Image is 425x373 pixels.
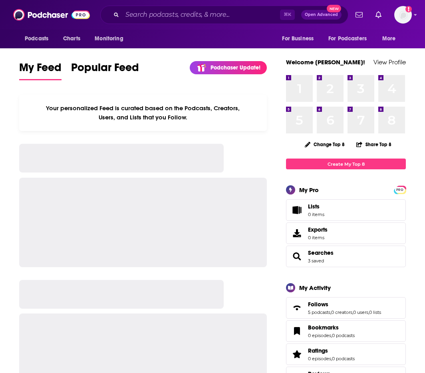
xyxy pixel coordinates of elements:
a: 3 saved [308,258,324,264]
span: , [331,356,332,361]
button: open menu [323,31,378,46]
a: Ratings [308,347,355,354]
img: User Profile [394,6,412,24]
button: open menu [89,31,133,46]
span: Lists [308,203,324,210]
a: Follows [308,301,381,308]
span: Open Advanced [305,13,338,17]
span: 0 items [308,235,328,240]
img: Podchaser - Follow, Share and Rate Podcasts [13,7,90,22]
span: Lists [308,203,320,210]
a: 0 episodes [308,356,331,361]
span: Exports [308,226,328,233]
a: Follows [289,302,305,313]
div: My Pro [299,186,319,194]
span: Ratings [286,343,406,365]
a: Searches [289,251,305,262]
button: Change Top 8 [300,139,350,149]
a: Exports [286,222,406,244]
a: Welcome [PERSON_NAME]! [286,58,365,66]
a: View Profile [373,58,406,66]
span: Podcasts [25,33,48,44]
a: Show notifications dropdown [352,8,366,22]
span: 0 items [308,212,324,217]
a: Searches [308,249,334,256]
input: Search podcasts, credits, & more... [122,8,280,21]
span: For Podcasters [328,33,367,44]
svg: Add a profile image [405,6,412,12]
a: Lists [286,199,406,221]
button: open menu [377,31,406,46]
button: open menu [276,31,324,46]
a: 5 podcasts [308,310,330,315]
div: Your personalized Feed is curated based on the Podcasts, Creators, Users, and Lists that you Follow. [19,95,267,131]
a: 0 users [353,310,368,315]
a: My Feed [19,61,62,80]
span: ⌘ K [280,10,295,20]
a: 0 podcasts [332,356,355,361]
a: Bookmarks [289,325,305,337]
a: Bookmarks [308,324,355,331]
button: Open AdvancedNew [301,10,342,20]
span: Follows [308,301,328,308]
a: 0 podcasts [332,333,355,338]
a: Popular Feed [71,61,139,80]
a: 0 episodes [308,333,331,338]
span: Lists [289,204,305,216]
span: Charts [63,33,80,44]
span: Monitoring [95,33,123,44]
button: Share Top 8 [356,137,392,152]
a: Ratings [289,349,305,360]
span: Searches [286,246,406,267]
span: , [331,333,332,338]
div: Search podcasts, credits, & more... [100,6,348,24]
span: Follows [286,297,406,319]
span: Bookmarks [308,324,339,331]
a: Create My Top 8 [286,159,406,169]
span: Exports [289,228,305,239]
span: Bookmarks [286,320,406,342]
span: New [327,5,341,12]
a: Charts [58,31,85,46]
span: For Business [282,33,314,44]
span: Ratings [308,347,328,354]
button: Show profile menu [394,6,412,24]
span: More [382,33,396,44]
span: Logged in as sarahhallprinc [394,6,412,24]
a: PRO [395,186,405,192]
div: My Activity [299,284,331,292]
p: Podchaser Update! [211,64,260,71]
a: Show notifications dropdown [372,8,385,22]
span: Popular Feed [71,61,139,79]
a: 0 creators [331,310,352,315]
a: 0 lists [369,310,381,315]
button: open menu [19,31,59,46]
span: My Feed [19,61,62,79]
